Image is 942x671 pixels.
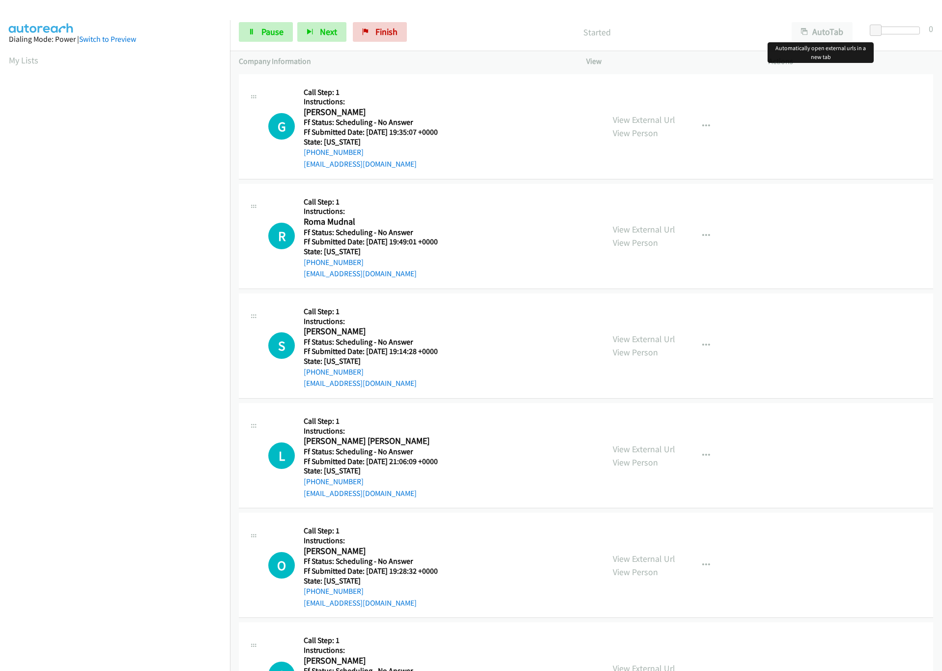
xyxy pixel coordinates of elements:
a: Finish [353,22,407,42]
p: View [586,56,751,67]
h1: L [268,442,295,469]
a: [EMAIL_ADDRESS][DOMAIN_NAME] [304,489,417,498]
h5: State: [US_STATE] [304,466,450,476]
h5: Instructions: [304,206,450,216]
h5: Call Step: 1 [304,307,450,317]
a: [EMAIL_ADDRESS][DOMAIN_NAME] [304,159,417,169]
a: View Person [613,127,658,139]
div: Delay between calls (in seconds) [875,27,920,34]
span: Next [320,26,337,37]
a: [PHONE_NUMBER] [304,586,364,596]
h5: Ff Submitted Date: [DATE] 21:06:09 +0000 [304,457,450,467]
h5: Ff Submitted Date: [DATE] 19:35:07 +0000 [304,127,450,137]
button: Next [297,22,346,42]
a: View External Url [613,443,675,455]
a: [PHONE_NUMBER] [304,367,364,377]
div: 0 [929,22,933,35]
p: Started [420,26,774,39]
h1: O [268,552,295,579]
span: Pause [261,26,284,37]
div: Automatically open external urls in a new tab [768,42,874,63]
h5: State: [US_STATE] [304,247,450,257]
iframe: Resource Center [914,296,942,375]
a: My Lists [9,55,38,66]
h1: S [268,332,295,359]
h5: Ff Status: Scheduling - No Answer [304,228,450,237]
h5: State: [US_STATE] [304,137,450,147]
h5: Call Step: 1 [304,88,450,97]
div: The call is yet to be attempted [268,113,295,140]
a: View Person [613,457,658,468]
a: [PHONE_NUMBER] [304,147,364,157]
h5: Ff Status: Scheduling - No Answer [304,337,450,347]
p: Company Information [239,56,569,67]
a: Pause [239,22,293,42]
h5: Ff Submitted Date: [DATE] 19:49:01 +0000 [304,237,450,247]
h5: Ff Status: Scheduling - No Answer [304,117,450,127]
h2: [PERSON_NAME] [304,107,450,118]
a: View Person [613,566,658,578]
a: View External Url [613,333,675,345]
h1: G [268,113,295,140]
h5: Ff Status: Scheduling - No Answer [304,447,450,457]
h5: Ff Submitted Date: [DATE] 19:28:32 +0000 [304,566,450,576]
h2: [PERSON_NAME] [304,546,450,557]
h2: Roma Mudnal [304,216,450,228]
a: [EMAIL_ADDRESS][DOMAIN_NAME] [304,598,417,608]
div: The call is yet to be attempted [268,442,295,469]
button: AutoTab [792,22,853,42]
div: The call is yet to be attempted [268,223,295,249]
a: [PHONE_NUMBER] [304,477,364,486]
a: View Person [613,347,658,358]
h5: State: [US_STATE] [304,576,450,586]
a: View Person [613,237,658,248]
h5: Instructions: [304,645,450,655]
div: The call is yet to be attempted [268,552,295,579]
span: Finish [375,26,398,37]
h1: R [268,223,295,249]
h5: Call Step: 1 [304,197,450,207]
div: The call is yet to be attempted [268,332,295,359]
h5: Instructions: [304,426,450,436]
h5: Ff Status: Scheduling - No Answer [304,556,450,566]
h5: State: [US_STATE] [304,356,450,366]
h5: Instructions: [304,536,450,546]
a: Switch to Preview [79,34,136,44]
a: [EMAIL_ADDRESS][DOMAIN_NAME] [304,379,417,388]
a: [EMAIL_ADDRESS][DOMAIN_NAME] [304,269,417,278]
a: View External Url [613,224,675,235]
h5: Call Step: 1 [304,416,450,426]
h2: [PERSON_NAME] [PERSON_NAME] [304,436,450,447]
h5: Instructions: [304,317,450,326]
h5: Call Step: 1 [304,526,450,536]
h5: Ff Submitted Date: [DATE] 19:14:28 +0000 [304,347,450,356]
h5: Instructions: [304,97,450,107]
h5: Call Step: 1 [304,636,450,645]
h2: [PERSON_NAME] [304,326,450,337]
a: View External Url [613,553,675,564]
iframe: Dialpad [9,76,230,543]
div: Dialing Mode: Power | [9,33,221,45]
a: View External Url [613,114,675,125]
a: [PHONE_NUMBER] [304,258,364,267]
h2: [PERSON_NAME] [304,655,450,667]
